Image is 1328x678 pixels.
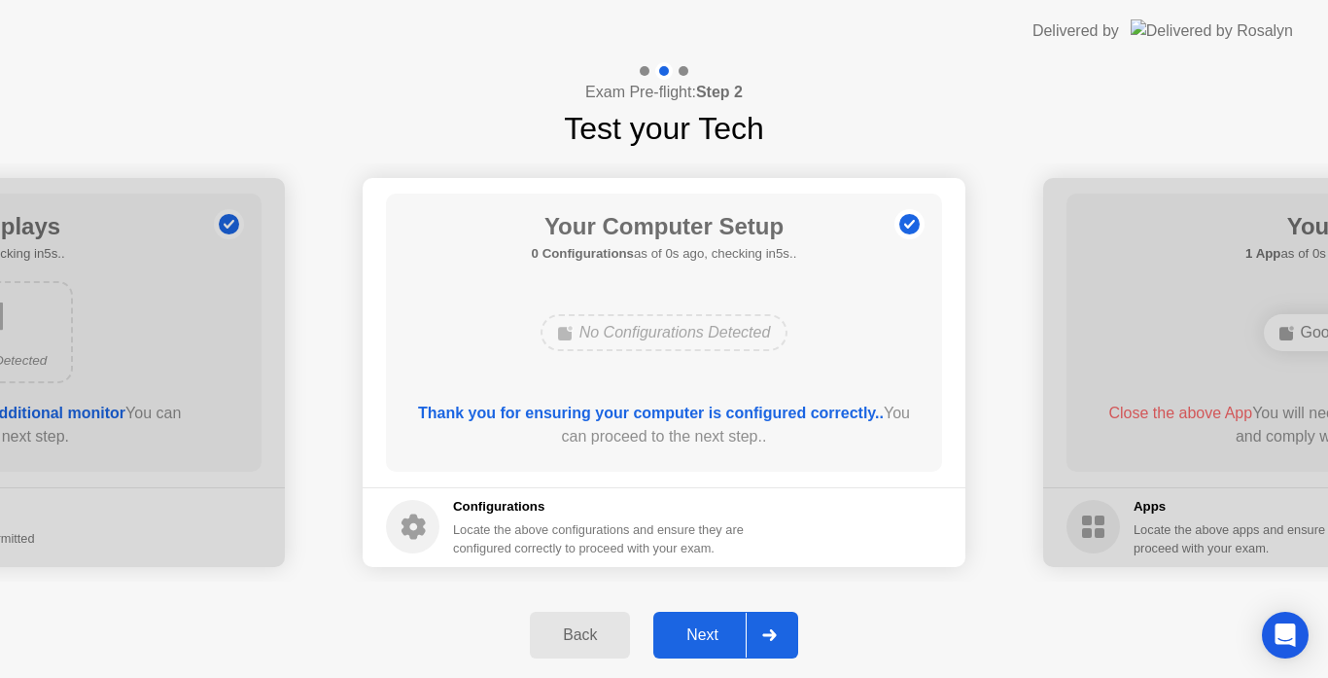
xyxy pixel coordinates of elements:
button: Back [530,612,630,659]
h5: Configurations [453,497,748,517]
h1: Your Computer Setup [532,209,797,244]
button: Next [653,612,798,659]
div: Next [659,626,746,644]
div: You can proceed to the next step.. [414,402,915,448]
div: No Configurations Detected [541,314,788,351]
b: 0 Configurations [532,246,634,261]
div: Open Intercom Messenger [1262,612,1309,659]
div: Locate the above configurations and ensure they are configured correctly to proceed with your exam. [453,520,748,557]
h1: Test your Tech [564,105,764,152]
b: Step 2 [696,84,743,100]
h5: as of 0s ago, checking in5s.. [532,244,797,264]
b: Thank you for ensuring your computer is configured correctly.. [418,405,884,421]
img: Delivered by Rosalyn [1131,19,1293,42]
div: Delivered by [1032,19,1119,43]
h4: Exam Pre-flight: [585,81,743,104]
div: Back [536,626,624,644]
